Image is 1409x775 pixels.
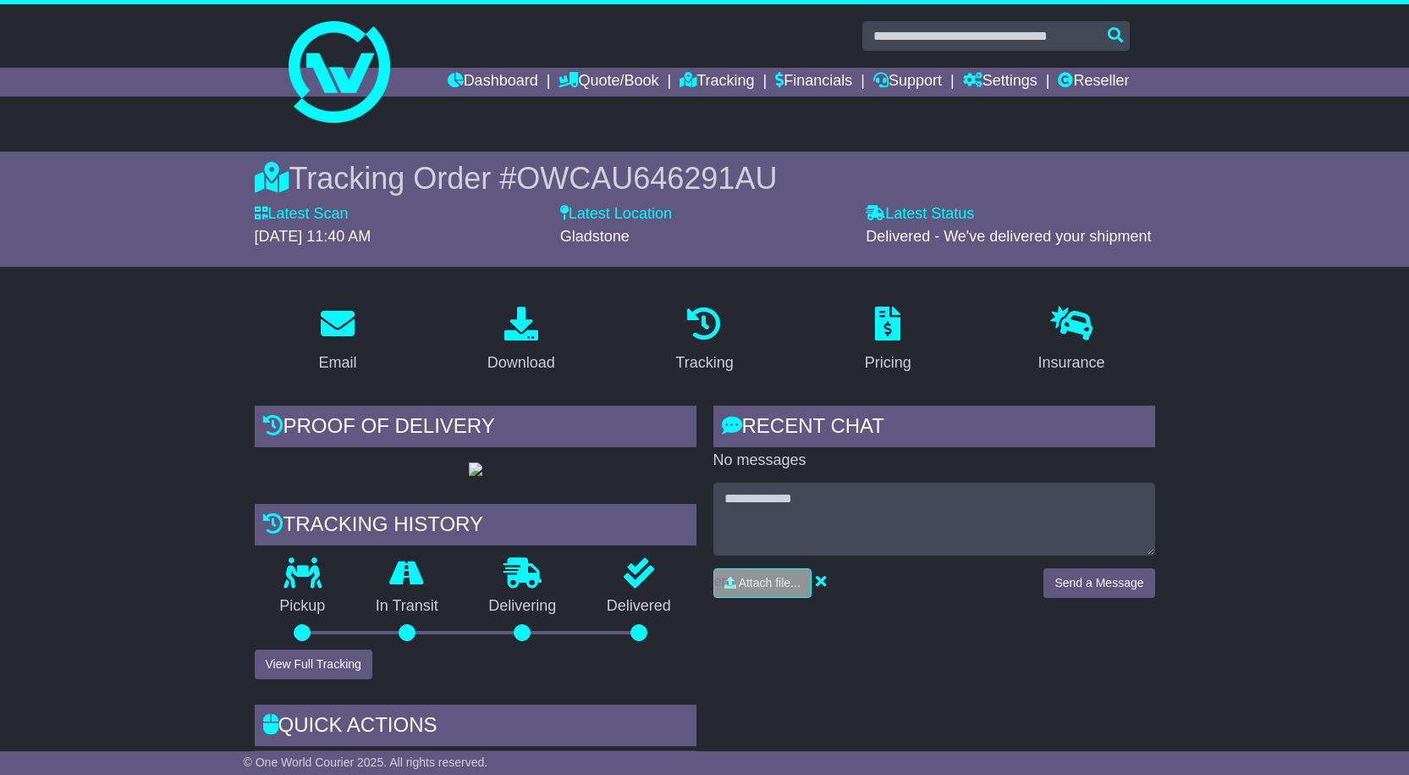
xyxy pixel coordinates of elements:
[255,228,372,245] span: [DATE] 11:40 AM
[1027,301,1116,380] a: Insurance
[713,451,1155,470] p: No messages
[476,301,566,380] a: Download
[664,301,744,380] a: Tracking
[865,352,911,374] div: Pricing
[255,406,696,451] div: Proof of Delivery
[464,597,582,616] p: Delivering
[469,462,482,476] img: GetPodImage
[255,597,351,616] p: Pickup
[244,756,488,769] span: © One World Courier 2025. All rights reserved.
[255,705,696,750] div: Quick Actions
[255,205,349,224] label: Latest Scan
[680,68,754,97] a: Tracking
[1038,352,1105,374] div: Insurance
[559,68,658,97] a: Quote/Book
[713,406,1155,451] div: RECENT CHAT
[866,228,1151,245] span: Delivered - We've delivered your shipment
[307,301,367,380] a: Email
[775,68,852,97] a: Financials
[581,597,696,616] p: Delivered
[1058,68,1129,97] a: Reseller
[560,228,630,245] span: Gladstone
[487,352,555,374] div: Download
[255,650,372,679] button: View Full Tracking
[560,205,672,224] label: Latest Location
[866,205,974,224] label: Latest Status
[854,301,922,380] a: Pricing
[1043,568,1154,598] button: Send a Message
[873,68,942,97] a: Support
[350,597,464,616] p: In Transit
[963,68,1037,97] a: Settings
[516,161,777,196] span: OWCAU646291AU
[255,160,1155,197] div: Tracking Order #
[675,352,733,374] div: Tracking
[318,352,356,374] div: Email
[448,68,538,97] a: Dashboard
[255,504,696,550] div: Tracking history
